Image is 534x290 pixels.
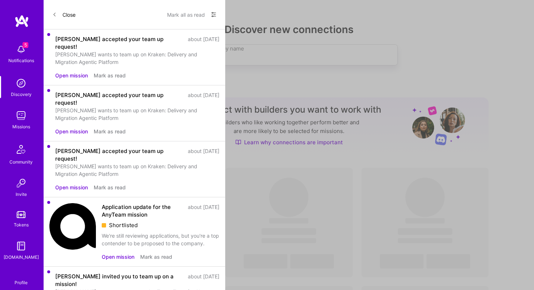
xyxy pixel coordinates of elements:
[55,91,183,106] div: [PERSON_NAME] accepted your team up request!
[102,232,219,247] div: We're still reviewing applications, but you're a top contender to be proposed to the company.
[188,273,219,288] div: about [DATE]
[188,147,219,162] div: about [DATE]
[94,128,126,135] button: Mark as read
[55,184,88,191] button: Open mission
[12,141,30,158] img: Community
[102,221,219,229] div: Shortlisted
[94,72,126,79] button: Mark as read
[188,91,219,106] div: about [DATE]
[11,90,32,98] div: Discovery
[55,51,219,66] div: [PERSON_NAME] wants to team up on Kraken: Delivery and Migration Agentic Platform
[102,203,183,218] div: Application update for the AnyTeam mission
[102,253,134,261] button: Open mission
[188,35,219,51] div: about [DATE]
[167,9,205,20] button: Mark all as read
[55,35,183,51] div: [PERSON_NAME] accepted your team up request!
[52,9,76,20] button: Close
[55,147,183,162] div: [PERSON_NAME] accepted your team up request!
[14,176,28,190] img: Invite
[12,123,30,130] div: Missions
[49,203,96,250] img: Company Logo
[15,15,29,28] img: logo
[55,162,219,178] div: [PERSON_NAME] wants to team up on Kraken: Delivery and Migration Agentic Platform
[55,106,219,122] div: [PERSON_NAME] wants to team up on Kraken: Delivery and Migration Agentic Platform
[55,273,183,288] div: [PERSON_NAME] invited you to team up on a mission!
[14,108,28,123] img: teamwork
[14,239,28,253] img: guide book
[14,221,29,229] div: Tokens
[55,72,88,79] button: Open mission
[188,203,219,218] div: about [DATE]
[12,271,30,286] a: Profile
[94,184,126,191] button: Mark as read
[9,158,33,166] div: Community
[16,190,27,198] div: Invite
[55,128,88,135] button: Open mission
[140,253,172,261] button: Mark as read
[17,211,25,218] img: tokens
[4,253,39,261] div: [DOMAIN_NAME]
[14,76,28,90] img: discovery
[15,279,28,286] div: Profile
